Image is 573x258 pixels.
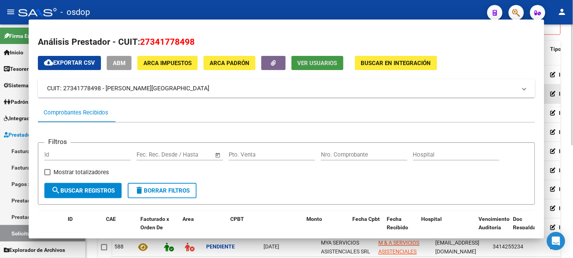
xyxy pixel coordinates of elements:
[106,216,116,222] span: CAE
[476,211,510,245] datatable-header-cell: Vencimiento Auditoría
[38,56,101,70] button: Exportar CSV
[44,108,108,117] div: Comprobantes Recibidos
[135,187,190,194] span: Borrar Filtros
[4,131,73,139] span: Prestadores / Proveedores
[436,240,480,255] span: dgauna@afidi.com.ar
[137,151,168,158] input: Fecha inicio
[143,60,192,67] span: ARCA Impuestos
[547,232,565,250] div: Open Intercom Messenger
[65,211,103,245] datatable-header-cell: ID
[38,79,535,98] mat-expansion-panel-header: CUIT: 27341778498 - [PERSON_NAME][GEOGRAPHIC_DATA]
[264,244,279,250] span: [DATE]
[44,59,95,66] span: Exportar CSV
[60,4,90,21] span: - osdop
[44,58,53,67] mat-icon: cloud_download
[355,56,437,70] button: Buscar en Integración
[140,37,195,47] span: 27341778498
[4,114,75,122] span: Integración (discapacidad)
[54,168,109,177] span: Mostrar totalizadores
[174,151,212,158] input: Fecha fin
[137,211,179,245] datatable-header-cell: Facturado x Orden De
[227,211,304,245] datatable-header-cell: CPBT
[135,186,144,195] mat-icon: delete
[4,65,33,73] span: Tesorería
[304,211,350,245] datatable-header-cell: Monto
[361,60,431,67] span: Buscar en Integración
[114,244,124,250] span: 588
[44,183,122,198] button: Buscar Registros
[213,151,222,160] button: Open calendar
[321,240,370,255] span: MYA SERVICIOS ASISTENCIALES SRL
[47,84,517,93] mat-panel-title: CUIT: 27341778498 - [PERSON_NAME][GEOGRAPHIC_DATA]
[350,211,384,245] datatable-header-cell: Fecha Cpbt
[4,246,65,254] span: Explorador de Archivos
[291,56,343,70] button: Ver Usuarios
[38,36,535,49] h2: Análisis Prestador - CUIT:
[298,60,337,67] span: Ver Usuarios
[4,32,44,40] span: Firma Express
[387,216,409,231] span: Fecha Recibido
[103,211,137,245] datatable-header-cell: CAE
[307,216,322,222] span: Monto
[422,216,442,222] span: Hospital
[137,56,198,70] button: ARCA Impuestos
[4,81,29,90] span: Sistema
[493,244,524,250] span: 3414255234
[4,48,23,57] span: Inicio
[182,216,194,222] span: Area
[210,60,249,67] span: ARCA Padrón
[479,216,510,231] span: Vencimiento Auditoría
[44,137,71,147] h3: Filtros
[206,244,235,250] strong: Pendiente
[140,216,169,231] span: Facturado x Orden De
[230,216,244,222] span: CPBT
[384,211,418,245] datatable-header-cell: Fecha Recibido
[68,216,73,222] span: ID
[6,7,15,16] mat-icon: menu
[128,183,197,198] button: Borrar Filtros
[203,56,256,70] button: ARCA Padrón
[418,211,476,245] datatable-header-cell: Hospital
[510,211,556,245] datatable-header-cell: Doc Respaldatoria
[4,98,28,106] span: Padrón
[179,211,227,245] datatable-header-cell: Area
[353,216,380,222] span: Fecha Cpbt
[107,56,132,70] button: ABM
[513,216,548,231] span: Doc Respaldatoria
[51,186,60,195] mat-icon: search
[51,187,115,194] span: Buscar Registros
[113,60,125,67] span: ABM
[558,7,567,16] mat-icon: person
